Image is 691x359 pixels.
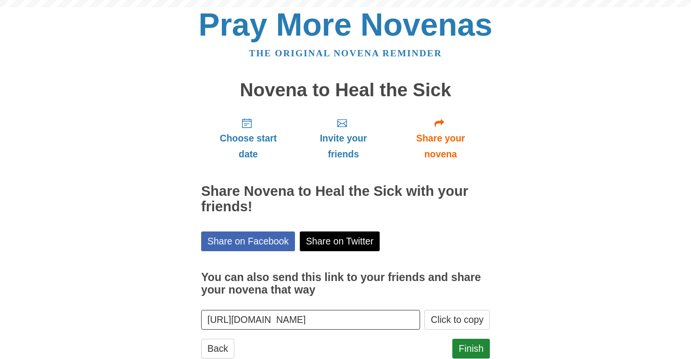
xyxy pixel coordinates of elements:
[452,339,490,359] a: Finish
[295,110,391,167] a: Invite your friends
[424,310,490,330] button: Click to copy
[211,130,286,162] span: Choose start date
[201,339,234,359] a: Back
[201,110,295,167] a: Choose start date
[305,130,382,162] span: Invite your friends
[401,130,480,162] span: Share your novena
[201,184,490,215] h2: Share Novena to Heal the Sick with your friends!
[300,231,380,251] a: Share on Twitter
[249,48,442,58] a: The original novena reminder
[199,7,493,42] a: Pray More Novenas
[201,271,490,296] h3: You can also send this link to your friends and share your novena that way
[201,80,490,101] h1: Novena to Heal the Sick
[201,231,295,251] a: Share on Facebook
[391,110,490,167] a: Share your novena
